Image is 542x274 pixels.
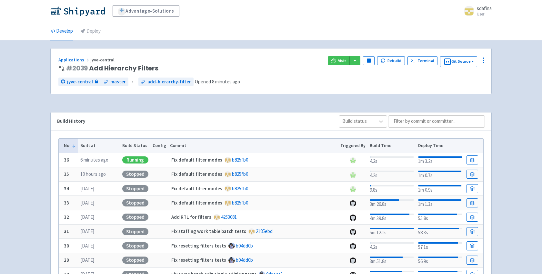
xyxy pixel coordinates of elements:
[467,170,478,179] a: Build Details
[64,257,69,263] b: 29
[416,139,464,153] th: Deploy Time
[58,57,90,63] a: Applications
[232,185,248,192] a: b825fb0
[171,228,246,234] strong: Fix staffing work table batch tests
[171,157,222,163] strong: Fix default filter modes
[370,184,414,194] div: 9.8s
[122,171,148,178] div: Stopped
[338,139,368,153] th: Triggered By
[150,139,168,153] th: Config
[64,243,69,249] b: 30
[66,64,88,73] a: #2039
[122,214,148,221] div: Stopped
[338,58,346,63] span: Visit
[370,227,414,237] div: 5m 12.1s
[477,12,492,16] small: User
[113,5,179,17] a: Advantage-Solutions
[467,213,478,222] a: Build Details
[370,169,414,179] div: 4.2s
[67,78,93,86] span: jyve-central
[110,78,126,86] span: master
[138,78,194,86] a: add-hierarchy-filter
[440,56,477,67] button: Git Source
[171,185,222,192] strong: Fix default filter modes
[467,184,478,193] a: Build Details
[363,56,375,65] button: Pause
[122,228,148,235] div: Stopped
[80,157,108,163] time: 6 minutes ago
[418,255,462,265] div: 56.9s
[131,78,136,86] span: ←
[236,257,253,263] a: b04dd0b
[64,200,69,206] b: 33
[467,241,478,250] a: Build Details
[171,243,226,249] strong: Fix resetting filters tests
[370,255,414,265] div: 3m 51.8s
[147,78,191,86] span: add-hierarchy-filter
[171,257,226,263] strong: Fix resetting filters tests
[232,157,248,163] a: b825fb0
[467,256,478,265] a: Build Details
[80,228,94,234] time: [DATE]
[80,214,94,220] time: [DATE]
[101,78,128,86] a: master
[78,139,120,153] th: Built at
[477,5,492,11] span: sdafina
[80,200,94,206] time: [DATE]
[120,139,150,153] th: Build Status
[168,139,338,153] th: Commit
[80,171,106,177] time: 10 hours ago
[418,169,462,179] div: 1m 0.7s
[81,22,101,40] a: Deploy
[64,185,69,192] b: 34
[122,185,148,192] div: Stopped
[64,228,69,234] b: 31
[122,242,148,249] div: Stopped
[50,6,105,16] img: Shipyard logo
[407,56,437,65] a: Terminal
[80,257,94,263] time: [DATE]
[50,22,73,40] a: Develop
[90,57,115,63] span: jyve-central
[418,198,462,208] div: 1m 1.3s
[418,155,462,165] div: 1m 3.2s
[467,155,478,164] a: Build Details
[171,200,222,206] strong: Fix default filter modes
[370,212,414,222] div: 4m 39.8s
[64,171,69,177] b: 35
[122,156,148,163] div: Running
[256,228,273,234] a: 2185ebd
[64,142,76,149] button: No.
[467,198,478,207] a: Build Details
[370,241,414,251] div: 4.2s
[418,212,462,222] div: 55.8s
[58,78,101,86] a: jyve-central
[212,79,240,85] time: 8 minutes ago
[171,214,211,220] strong: Add RTL for filters
[122,199,148,206] div: Stopped
[460,6,492,16] a: sdafina User
[418,227,462,237] div: 58.3s
[418,241,462,251] div: 57.1s
[64,157,69,163] b: 36
[377,56,405,65] button: Rebuild
[418,184,462,194] div: 1m 0.9s
[122,257,148,264] div: Stopped
[367,139,416,153] th: Build Time
[232,200,248,206] a: b825fb0
[195,79,240,85] span: Opened
[64,214,69,220] b: 32
[328,56,350,65] a: Visit
[467,227,478,236] a: Build Details
[221,214,237,220] a: 4253081
[236,243,253,249] a: b04dd0b
[370,198,414,208] div: 3m 26.8s
[388,115,485,128] input: Filter by commit or committer...
[232,171,248,177] a: b825fb0
[66,65,158,72] span: Add Hierarchy Filters
[57,118,328,125] div: Build History
[80,243,94,249] time: [DATE]
[171,171,222,177] strong: Fix default filter modes
[370,155,414,165] div: 4.2s
[80,185,94,192] time: [DATE]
